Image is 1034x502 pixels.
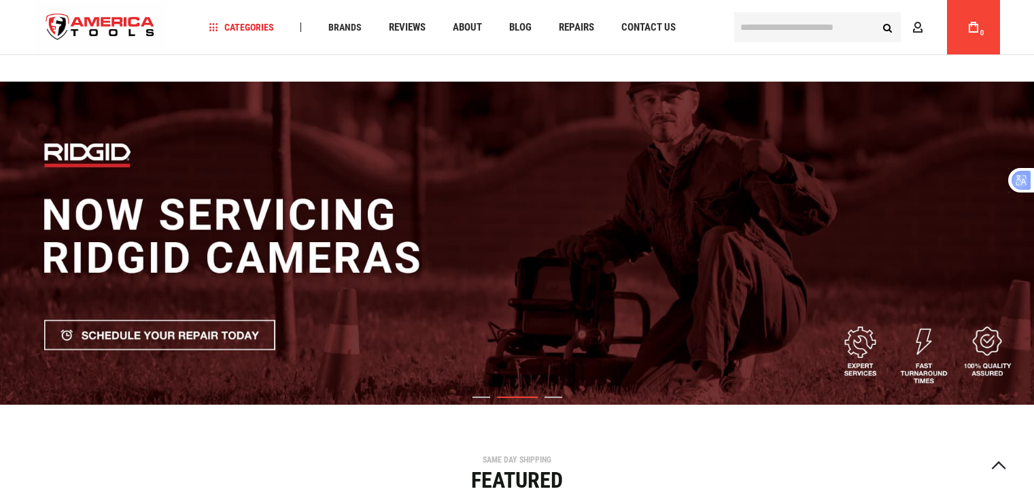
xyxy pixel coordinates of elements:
[980,29,984,37] span: 0
[559,22,594,33] span: Repairs
[31,456,1003,464] div: SAME DAY SHIPPING
[35,2,167,53] img: America Tools
[503,18,538,37] a: Blog
[509,22,532,33] span: Blog
[389,22,426,33] span: Reviews
[621,22,676,33] span: Contact Us
[322,18,368,37] a: Brands
[553,18,600,37] a: Repairs
[209,22,274,32] span: Categories
[31,469,1003,491] div: Featured
[203,18,280,37] a: Categories
[383,18,432,37] a: Reviews
[615,18,682,37] a: Contact Us
[35,2,167,53] a: store logo
[328,22,362,32] span: Brands
[453,22,482,33] span: About
[447,18,488,37] a: About
[875,14,901,40] button: Search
